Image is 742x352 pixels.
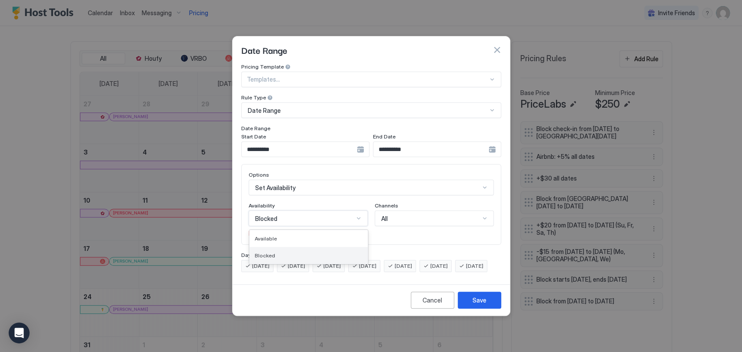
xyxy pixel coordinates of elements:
span: All [381,215,388,223]
span: Availability [249,202,275,209]
span: Blocked [255,215,277,223]
span: Rule Type [241,94,266,101]
span: Channels [375,202,398,209]
span: Date Range [241,43,287,56]
span: Date Range [248,107,281,115]
span: [DATE] [323,262,341,270]
span: Available [255,235,277,242]
div: Cancel [423,296,442,305]
input: Input Field [242,142,357,157]
button: Cancel [411,292,454,309]
span: Options [249,171,269,178]
div: Open Intercom Messenger [9,322,30,343]
span: Days of the week [241,252,283,258]
span: [DATE] [288,262,305,270]
div: Save [472,296,486,305]
input: Input Field [373,142,489,157]
span: Date Range [241,125,270,132]
button: Save [458,292,501,309]
span: Please select availability. [249,230,317,237]
span: Set Availability [255,184,296,192]
span: [DATE] [430,262,448,270]
span: End Date [373,133,396,140]
span: Blocked [255,252,275,259]
span: [DATE] [359,262,376,270]
span: Start Date [241,133,266,140]
span: [DATE] [252,262,270,270]
span: Pricing Template [241,63,284,70]
span: [DATE] [395,262,412,270]
span: [DATE] [466,262,483,270]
